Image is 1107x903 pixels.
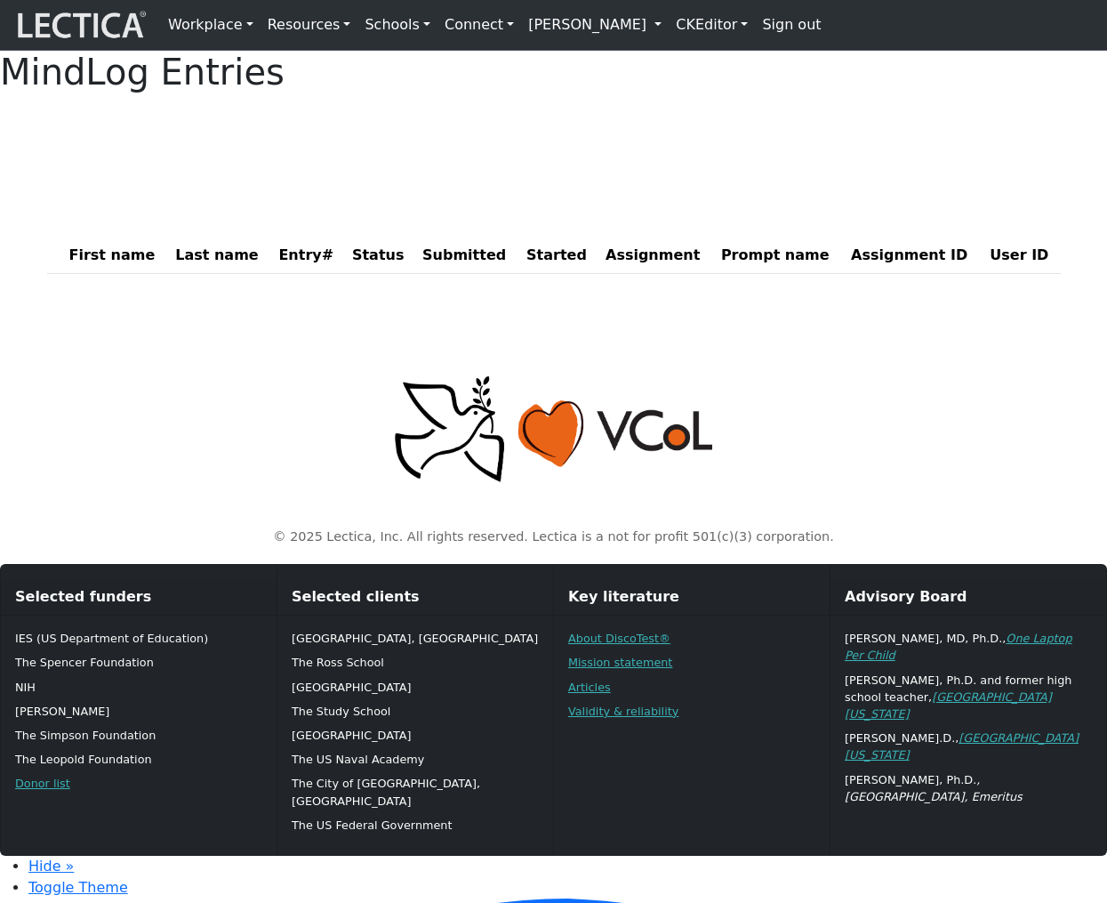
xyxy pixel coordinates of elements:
[15,777,70,790] a: Donor list
[598,238,714,274] th: Assignment
[389,374,717,485] img: Peace, love, VCoL
[61,238,168,274] th: First name
[844,238,983,274] th: Assignment ID
[292,751,539,768] p: The US Naval Academy
[277,579,553,616] div: Selected clients
[669,7,755,43] a: CKEditor
[292,630,539,647] p: [GEOGRAPHIC_DATA], [GEOGRAPHIC_DATA]
[568,705,678,718] a: Validity & reliability
[845,773,1023,803] em: , [GEOGRAPHIC_DATA], Emeritus
[845,771,1092,805] p: [PERSON_NAME], Ph.D.
[845,672,1092,723] p: [PERSON_NAME], Ph.D. and former high school teacher,
[357,7,437,43] a: Schools
[345,238,415,274] th: Status
[1,579,277,616] div: Selected funders
[15,727,262,744] p: The Simpson Foundation
[845,690,1052,721] a: [GEOGRAPHIC_DATA][US_STATE]
[15,630,262,647] p: IES (US Department of Education)
[292,679,539,696] p: [GEOGRAPHIC_DATA]
[983,238,1060,274] th: User ID
[521,7,669,43] a: [PERSON_NAME]
[292,775,539,809] p: The City of [GEOGRAPHIC_DATA], [GEOGRAPHIC_DATA]
[755,7,828,43] a: Sign out
[714,238,844,274] th: Prompt name
[15,751,262,768] p: The Leopold Foundation
[519,238,598,274] th: Started
[15,703,262,720] p: [PERSON_NAME]
[830,579,1106,616] div: Advisory Board
[271,238,345,274] th: Entry#
[15,679,262,696] p: NIH
[261,7,358,43] a: Resources
[28,858,74,875] a: Hide »
[13,8,147,42] img: lecticalive
[168,238,271,274] th: Last name
[292,727,539,744] p: [GEOGRAPHIC_DATA]
[437,7,521,43] a: Connect
[415,238,519,274] th: Submitted
[292,654,539,671] p: The Ross School
[845,632,1072,662] a: One Laptop Per Child
[568,632,670,645] a: About DiscoTest®
[292,703,539,720] p: The Study School
[58,528,1050,547] p: © 2025 Lectica, Inc. All rights reserved. Lectica is a not for profit 501(c)(3) corporation.
[845,731,1079,762] a: [GEOGRAPHIC_DATA][US_STATE]
[554,579,830,616] div: Key literature
[845,630,1092,664] p: [PERSON_NAME], MD, Ph.D.,
[15,654,262,671] p: The Spencer Foundation
[292,817,539,834] p: The US Federal Government
[845,730,1092,763] p: [PERSON_NAME].D.,
[161,7,261,43] a: Workplace
[568,656,672,669] a: Mission statement
[568,681,611,694] a: Articles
